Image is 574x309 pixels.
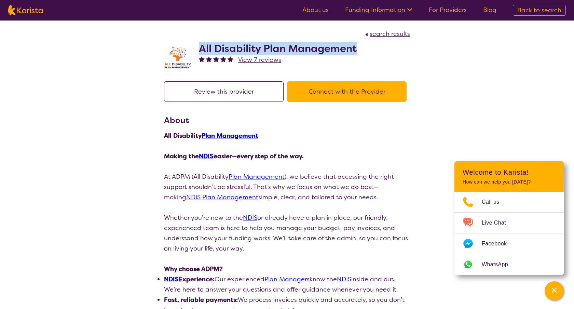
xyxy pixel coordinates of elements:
a: NDIS [164,275,179,283]
a: NDIS [186,193,201,201]
a: search results [364,30,410,38]
span: Facebook [482,239,515,249]
img: at5vqv0lot2lggohlylh.jpg [164,44,191,71]
span: Back to search [517,6,561,14]
h2: All Disability Plan Management [199,42,357,55]
div: Channel Menu [454,161,564,275]
img: fullstar [213,56,219,62]
img: fullstar [228,56,233,62]
a: Connect with the Provider [287,88,410,96]
h2: Welcome to Karista! [463,168,556,176]
a: For Providers [429,6,467,14]
strong: Experience: [164,275,215,283]
li: Our experienced know the inside and out. We’re here to answer your questions and offer guidance w... [164,274,410,295]
span: WhatsApp [482,259,516,270]
button: Review this provider [164,81,284,102]
strong: Making the easier—every step of the way. [164,152,304,160]
span: search results [370,30,410,38]
ul: Choose channel [454,192,564,275]
a: Plan Managers [264,275,310,283]
a: Funding Information [345,6,412,14]
p: At ADPM (All Disability ), we believe that accessing the right support shouldn’t be stressful. Th... [164,172,410,202]
a: Review this provider [164,88,287,96]
a: Blog [483,6,496,14]
button: Channel Menu [545,281,564,300]
a: Back to search [513,5,566,16]
a: About us [302,6,329,14]
a: Web link opens in a new tab. [454,254,564,275]
a: Plan Management [202,132,258,140]
span: View 7 reviews [238,56,281,64]
img: fullstar [206,56,212,62]
strong: Why choose ADPM? [164,265,223,273]
a: NDIS [243,214,257,222]
img: fullstar [220,56,226,62]
img: fullstar [199,56,205,62]
button: Connect with the Provider [287,81,407,102]
a: Plan Management [229,173,285,181]
span: Call us [482,197,508,207]
span: Live Chat [482,218,514,228]
strong: All Disability [164,132,258,140]
p: Whether you’re new to the or already have a plan in place, our friendly, experienced team is here... [164,213,410,254]
h3: About [164,114,410,126]
img: Karista logo [8,5,43,15]
a: View 7 reviews [238,55,281,65]
strong: Fast, reliable payments: [164,296,238,304]
a: NDIS [199,152,214,160]
a: Plan Management [202,193,258,201]
p: How can we help you [DATE]? [463,179,556,185]
a: NDIS [337,275,351,283]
